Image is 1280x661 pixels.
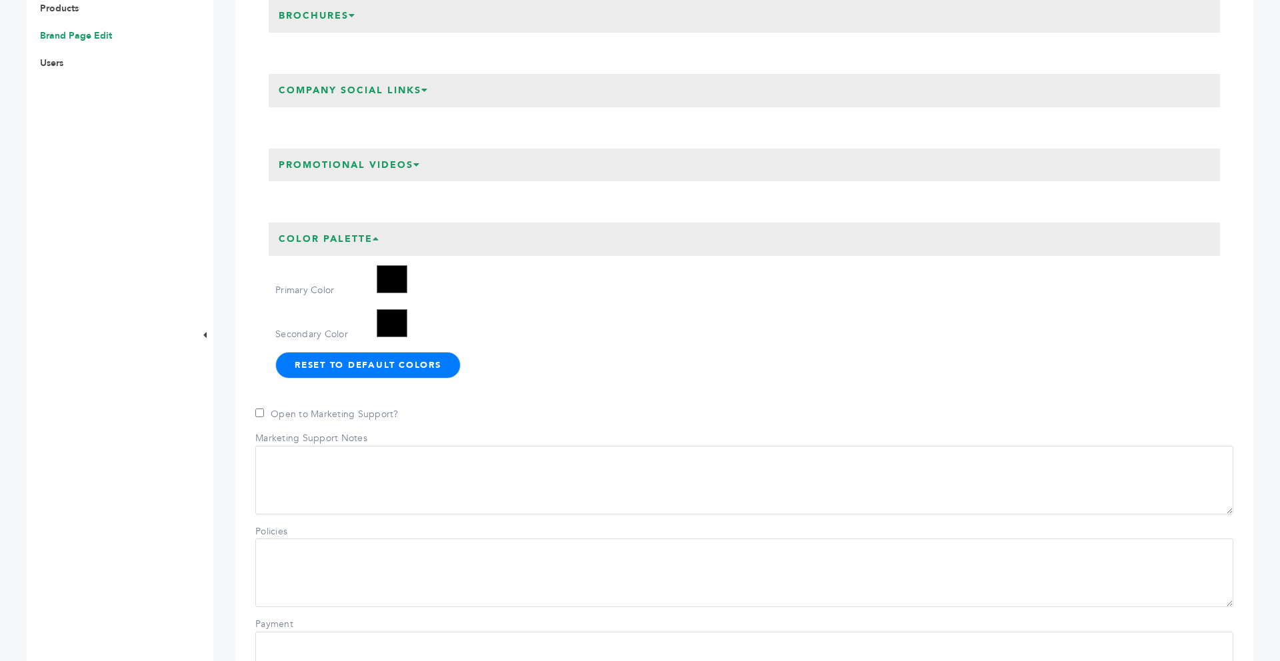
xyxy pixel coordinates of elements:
h3: Company Social Links [269,74,439,107]
label: Secondary Color [275,328,369,341]
a: Products [40,2,79,15]
h3: Promotional Videos [269,149,431,182]
label: Policies [255,525,349,538]
a: Brand Page Edit [40,29,112,42]
label: Payment [255,618,349,631]
a: Users [40,57,63,69]
label: Open to Marketing Support? [255,408,399,421]
label: Primary Color [275,284,369,297]
button: Reset to Default Colors [275,352,461,378]
h3: Color Palette [269,223,390,256]
input: Open to Marketing Support? [255,408,264,417]
label: Marketing Support Notes [255,432,367,445]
